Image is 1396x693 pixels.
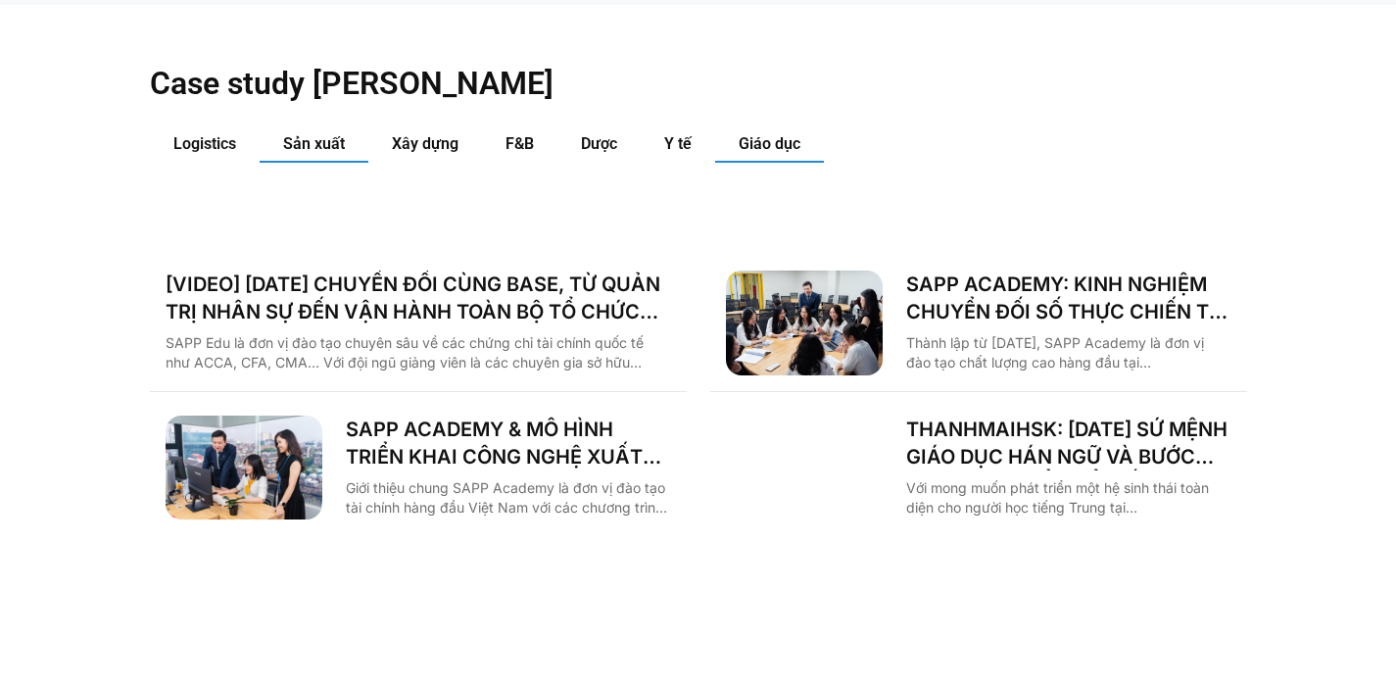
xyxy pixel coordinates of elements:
[906,271,1231,325] a: SAPP ACADEMY: KINH NGHIỆM CHUYỂN ĐỐI SỐ THỰC CHIẾN TỪ TƯ DUY QUẢN TRỊ VỮNG
[150,64,1247,103] h2: Case study [PERSON_NAME]
[346,478,671,518] p: Giới thiệu chung SAPP Academy là đơn vị đào tạo tài chính hàng đầu Việt Nam với các chương trình ...
[392,134,458,153] span: Xây dựng
[166,271,671,325] a: [VIDEO] [DATE] CHUYỂN ĐỔI CÙNG BASE, TỪ QUẢN TRỊ NHÂN SỰ ĐẾN VẬN HÀNH TOÀN BỘ TỔ CHỨC TẠI [GEOGRA...
[283,134,345,153] span: Sản xuất
[581,134,617,153] span: Dược
[346,416,671,470] a: SAPP ACADEMY & MÔ HÌNH TRIỂN KHAI CÔNG NGHỆ XUẤT PHÁT TỪ TƯ DUY QUẢN TRỊ
[739,134,800,153] span: Giáo dục
[173,134,236,153] span: Logistics
[664,134,692,153] span: Y tế
[166,333,671,372] p: SAPP Edu là đơn vị đào tạo chuyên sâu về các chứng chỉ tài chính quốc tế như ACCA, CFA, CMA… Với ...
[906,333,1231,372] p: Thành lập từ [DATE], SAPP Academy là đơn vị đào tạo chất lượng cao hàng đầu tại [GEOGRAPHIC_DATA]...
[505,134,534,153] span: F&B
[906,416,1231,470] a: THANHMAIHSK: [DATE] SỨ MỆNH GIÁO DỤC HÁN NGỮ VÀ BƯỚC NGOẶT CHUYỂN ĐỔI SỐ
[906,478,1231,518] p: Với mong muốn phát triển một hệ sinh thái toàn diện cho người học tiếng Trung tại [GEOGRAPHIC_DAT...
